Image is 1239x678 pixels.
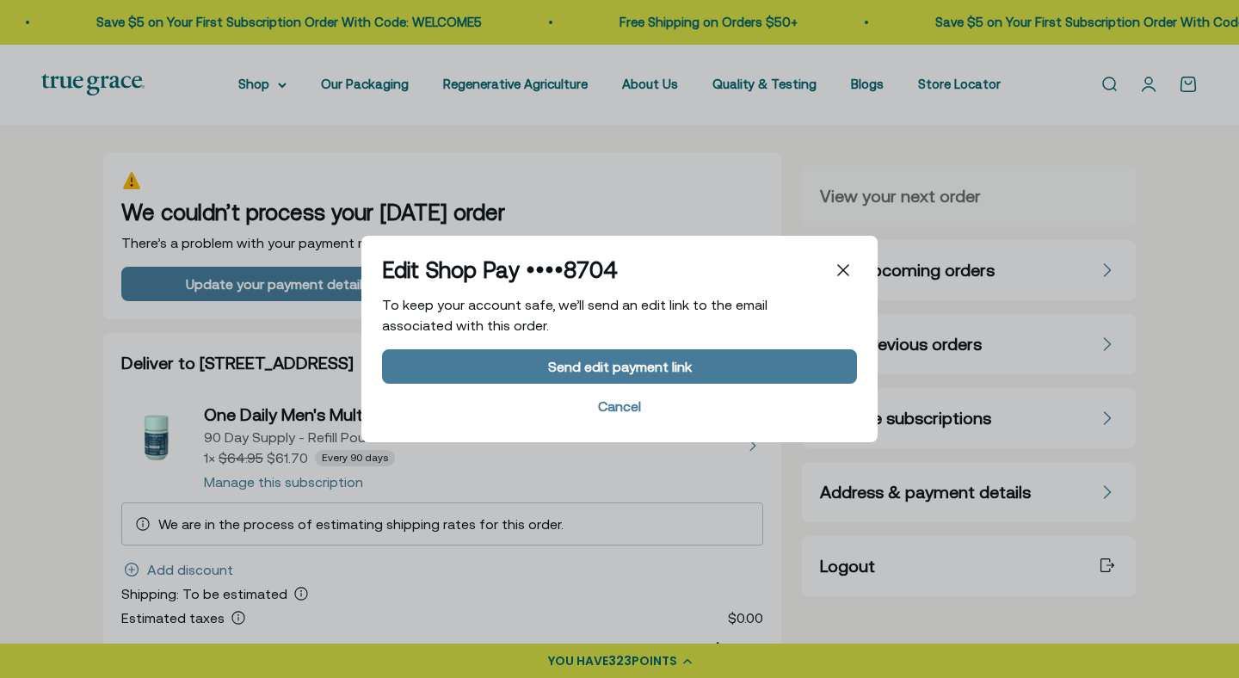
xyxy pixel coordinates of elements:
div: Send edit payment link [548,360,692,373]
div: Cancel [598,399,641,413]
span: Close [829,256,857,284]
button: Send edit payment link [382,349,857,384]
span: To keep your account safe, we’ll send an edit link to the email associated with this order. [382,297,767,333]
span: Cancel [382,391,857,422]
